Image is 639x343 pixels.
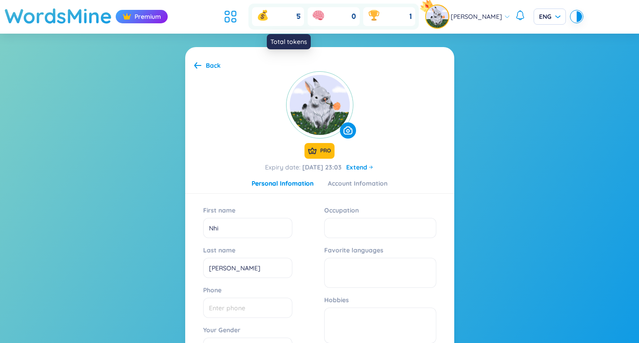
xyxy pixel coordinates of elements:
b: [DATE] 23:03 [302,163,342,171]
div: Personal Infomation [252,178,313,188]
input: Occupation [324,218,436,238]
span: ENG [539,12,561,21]
a: Back [194,61,221,72]
input: First name [203,218,292,238]
input: Last name [203,258,292,278]
label: Favorite languages [324,243,388,257]
div: Account Infomation [328,178,387,188]
span: 1 [409,12,412,22]
a: avatarpro [426,5,451,28]
label: Occupation [324,203,363,217]
div: Back [206,61,221,70]
div: Total tokens [267,34,311,49]
a: Extend [346,162,374,172]
label: Last name [203,243,240,257]
label: Phone [203,283,226,297]
span: 5 [296,12,300,22]
div: Expiry date : [265,162,374,172]
label: First name [203,203,240,217]
span: [PERSON_NAME] [451,12,502,22]
span: 0 [352,12,356,22]
label: Your Gender [203,323,245,337]
div: Premium [116,10,168,23]
img: currentUser [286,71,353,139]
img: avatar [426,5,448,28]
span: PRO [304,143,335,159]
label: Hobbies [324,293,353,307]
img: crown icon [122,12,131,21]
input: Phone [203,298,292,318]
